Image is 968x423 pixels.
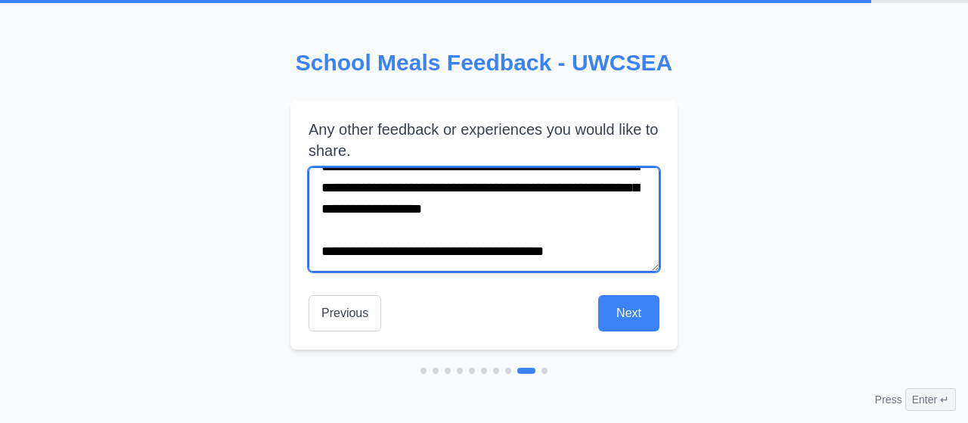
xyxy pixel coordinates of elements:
[290,49,678,76] h2: School Meals Feedback - UWCSEA
[309,119,659,161] label: Any other feedback or experiences you would like to share.
[309,295,381,331] button: Previous
[905,388,956,411] span: Enter ↵
[875,388,956,411] div: Press
[598,295,659,331] button: Next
